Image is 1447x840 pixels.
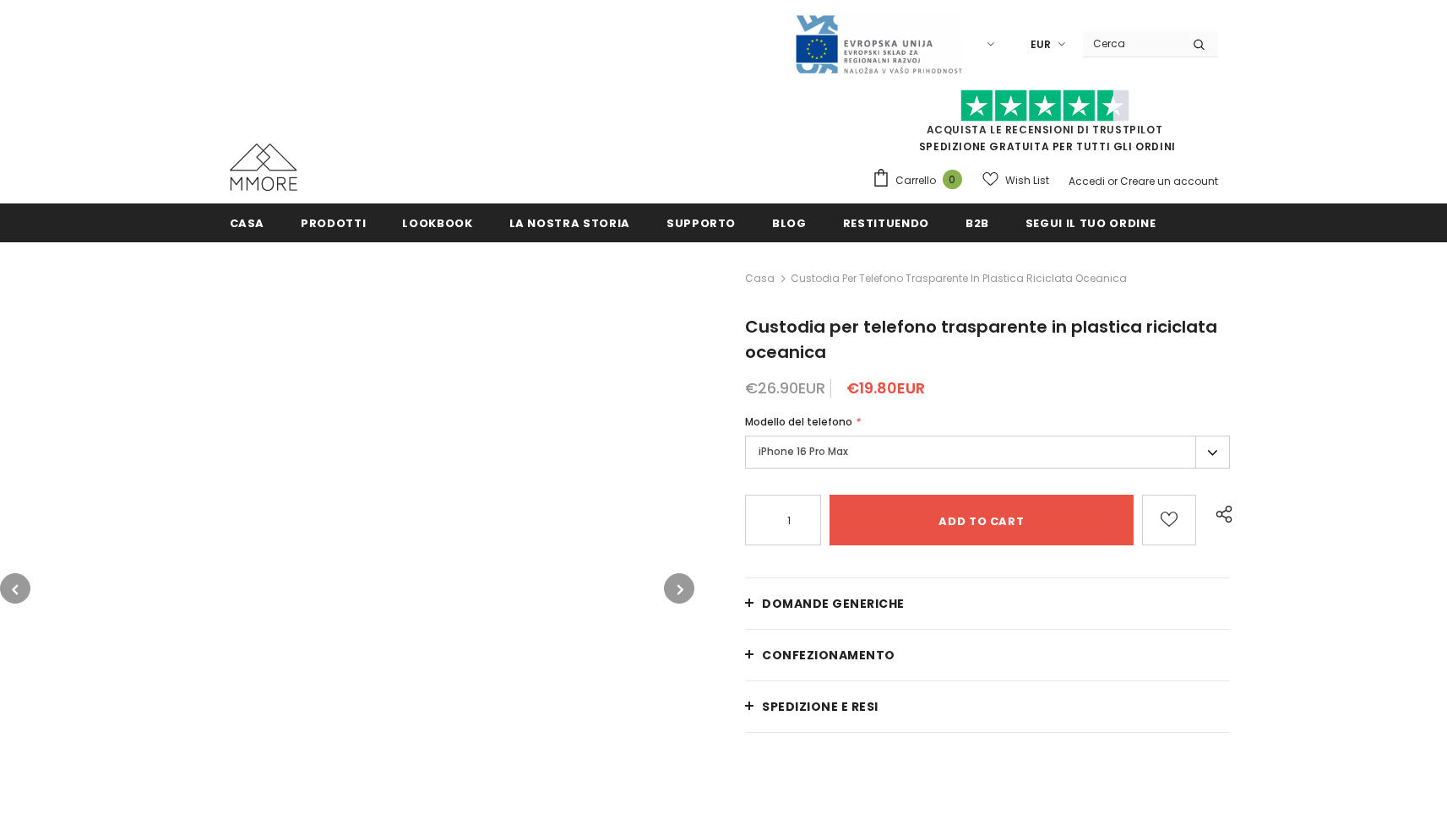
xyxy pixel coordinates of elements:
input: Search Site [1083,31,1180,56]
a: Blog [772,203,807,241]
img: Fidati di Pilot Stars [960,89,1129,122]
a: Javni Razpis [794,36,963,51]
a: Lookbook [402,203,472,241]
span: Spedizione e resi [762,698,879,715]
span: CONFEZIONAMENTO [762,647,895,664]
label: iPhone 16 Pro Max [745,436,1230,469]
span: Carrello [895,172,936,189]
span: Wish List [1005,172,1049,189]
a: Spedizione e resi [745,681,1230,732]
a: Casa [745,268,775,289]
span: Lookbook [402,215,472,231]
span: Prodotti [301,215,366,231]
span: Domande generiche [762,595,905,612]
input: Add to cart [830,495,1133,545]
span: Casa [230,215,265,231]
span: supporto [666,215,736,231]
a: Segui il tuo ordine [1025,203,1156,241]
span: EUR [1031,36,1051,53]
span: Custodia per telefono trasparente in plastica riciclata oceanica [745,315,1217,364]
a: Domande generiche [745,578,1230,629]
span: SPEDIZIONE GRATUITA PER TUTTI GLI ORDINI [872,97,1218,154]
a: Restituendo [843,203,929,241]
a: Wish List [982,165,1049,195]
span: B2B [966,215,989,231]
img: Casi MMORE [230,144,297,191]
a: Casa [230,203,265,241]
a: Accedi [1069,174,1105,188]
span: 0 [943,170,962,189]
span: La nostra storia [509,215,630,231]
span: Custodia per telefono trasparente in plastica riciclata oceanica [791,268,1127,289]
a: Prodotti [301,203,366,241]
span: €26.90EUR [745,377,825,398]
a: La nostra storia [509,203,630,241]
span: Restituendo [843,215,929,231]
a: CONFEZIONAMENTO [745,630,1230,680]
a: B2B [966,203,989,241]
span: €19.80EUR [846,377,925,398]
img: Javni Razpis [794,14,963,75]
a: Carrello 0 [872,168,971,193]
span: or [1107,174,1118,188]
span: Segui il tuo ordine [1025,215,1156,231]
span: Modello del telefono [745,415,852,429]
a: Creare un account [1120,174,1218,188]
a: Acquista le recensioni di TrustPilot [927,122,1163,137]
span: Blog [772,215,807,231]
a: supporto [666,203,736,241]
